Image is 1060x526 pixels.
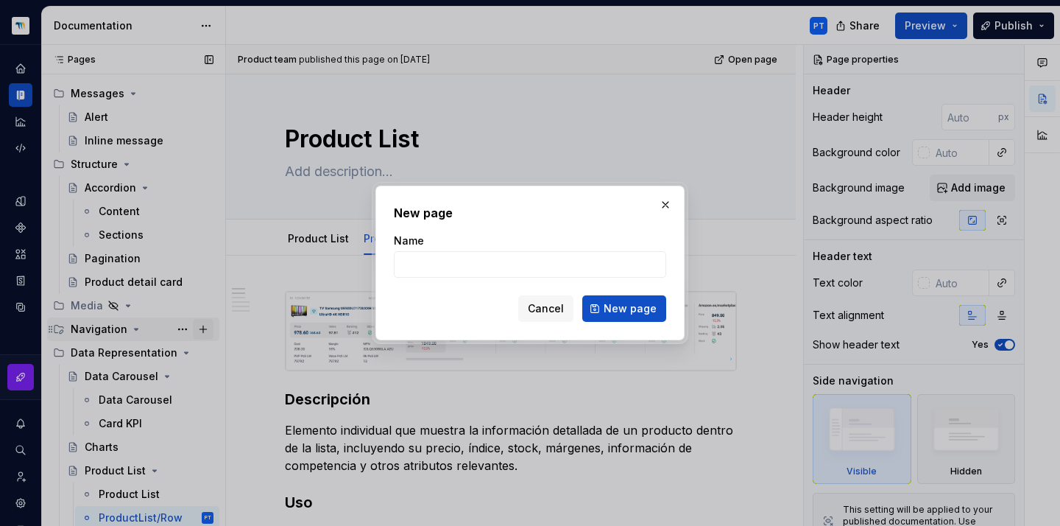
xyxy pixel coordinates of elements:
button: New page [582,295,666,322]
button: Cancel [518,295,573,322]
span: Cancel [528,301,564,316]
label: Name [394,234,424,248]
span: New page [604,301,657,316]
h2: New page [394,204,666,222]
